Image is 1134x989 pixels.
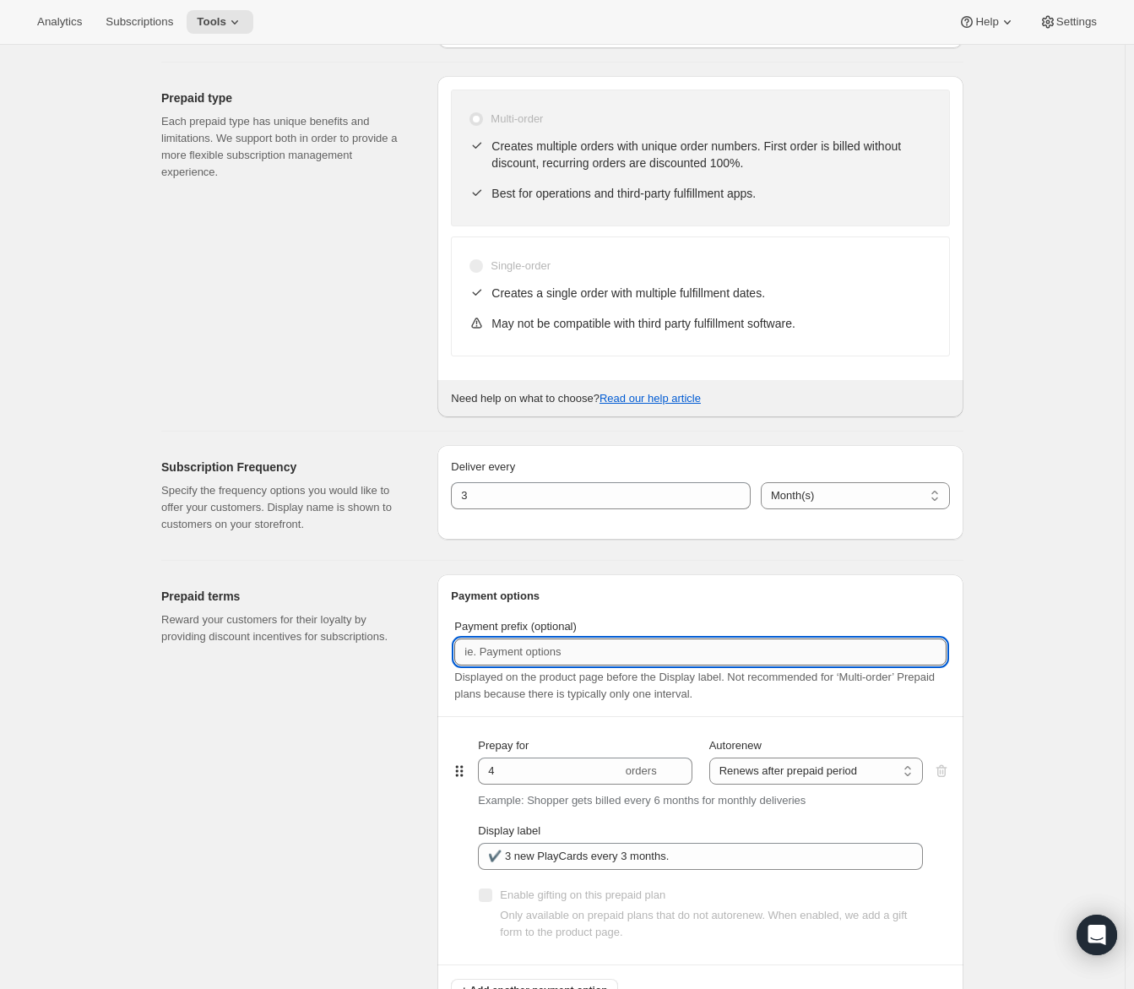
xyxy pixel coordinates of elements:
span: Single-order [491,259,551,272]
span: Enable gifting on this prepaid plan [500,888,665,901]
span: Display label [478,824,540,837]
span: orders [626,764,657,777]
span: Only available on prepaid plans that do not autorenew. When enabled, we add a gift form to the pr... [500,909,907,938]
span: Help [975,15,998,29]
p: Creates multiple orders with unique order numbers. First order is billed without discount, recurr... [491,138,932,171]
h2: Subscription Frequency [161,459,410,475]
span: Autorenew [709,739,762,752]
p: Reward your customers for their loyalty by providing discount incentives for subscriptions. [161,611,410,645]
span: Subscriptions [106,15,173,29]
p: May not be compatible with third party fulfillment software. [491,315,932,332]
p: Best for operations and third-party fulfillment apps. [491,185,932,202]
span: Displayed on the product page before the Display label. Not recommended for ‘Multi-order’ Prepaid... [454,671,935,700]
button: Settings [1029,10,1107,34]
div: Prepay forordersAutorenewExample: Shopper gets billed every 6 months for monthly deliveriesDispla... [451,717,950,965]
h2: Prepaid type [161,90,410,106]
button: Help [948,10,1025,34]
h2: Prepaid terms [161,588,410,605]
p: Creates a single order with multiple fulfillment dates. [491,285,932,302]
button: Analytics [27,10,92,34]
p: Specify the frequency options you would like to offer your customers. Display name is shown to cu... [161,482,410,533]
a: Read our help article [600,392,701,405]
span: Payment prefix (optional) [454,620,577,633]
p: Each prepaid type has unique benefits and limitations. We support both in order to provide a more... [161,113,410,181]
span: Tools [197,15,226,29]
input: ie. Payment options [454,639,947,666]
p: Deliver every [451,459,950,475]
span: Settings [1056,15,1097,29]
p: Example: Shopper gets billed every 6 months for monthly deliveries [478,792,806,809]
div: Need help on what to choose? [437,380,963,417]
h3: Payment options [451,588,950,605]
button: Subscriptions [95,10,183,34]
button: Tools [187,10,253,34]
span: Prepay for [478,739,529,752]
span: Analytics [37,15,82,29]
div: Open Intercom Messenger [1077,915,1117,955]
span: Multi-order [491,112,543,125]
